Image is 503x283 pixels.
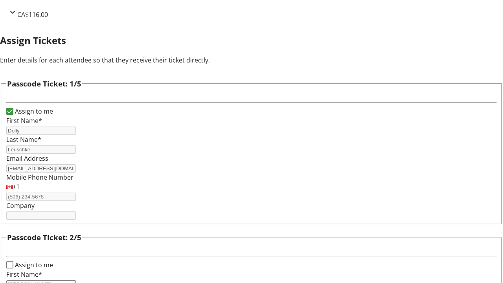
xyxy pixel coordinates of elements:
[6,135,41,144] label: Last Name*
[6,154,48,163] label: Email Address
[13,260,53,270] label: Assign to me
[17,10,48,19] span: CA$116.00
[6,116,42,125] label: First Name*
[6,193,76,201] input: (506) 234-5678
[13,107,53,116] label: Assign to me
[7,232,81,243] h3: Passcode Ticket: 2/5
[6,173,73,182] label: Mobile Phone Number
[6,270,42,279] label: First Name*
[7,78,81,89] h3: Passcode Ticket: 1/5
[6,201,35,210] label: Company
